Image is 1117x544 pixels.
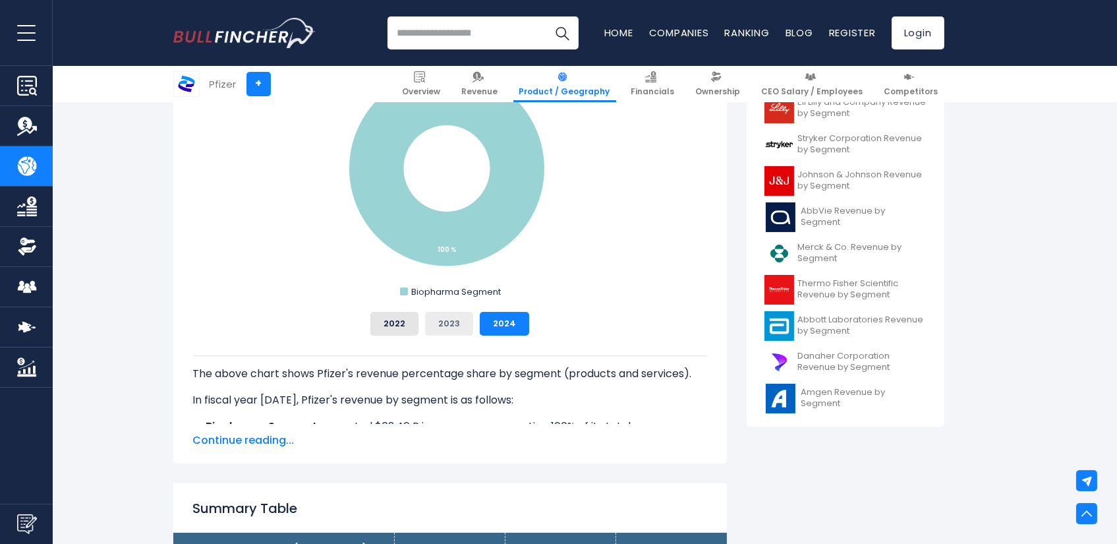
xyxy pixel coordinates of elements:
[798,133,927,156] span: Stryker Corporation Revenue by Segment
[764,94,794,123] img: LLY logo
[757,308,934,344] a: Abbott Laboratories Revenue by Segment
[173,18,315,48] a: Go to homepage
[193,355,707,514] div: The for Pfizer is the Biopharma Segment, which represents 100% of its total revenue. The for Pfiz...
[462,86,498,97] span: Revenue
[798,97,927,119] span: Eli Lilly and Company Revenue by Segment
[798,278,927,301] span: Thermo Fisher Scientific Revenue by Segment
[631,86,675,97] span: Financials
[757,199,934,235] a: AbbVie Revenue by Segment
[649,26,709,40] a: Companies
[829,26,876,40] a: Register
[798,351,927,373] span: Danaher Corporation Revenue by Segment
[193,433,707,448] span: Continue reading...
[456,66,504,102] a: Revenue
[411,286,501,298] text: Biopharma Segment
[193,366,707,382] p: The above chart shows Pfizer's revenue percentage share by segment (products and services).
[878,66,944,102] a: Competitors
[206,419,318,434] b: Biopharma Segment
[425,312,473,336] button: 2023
[546,16,579,49] button: Search
[764,202,797,232] img: ABBV logo
[764,384,797,413] img: AMGN logo
[403,86,441,97] span: Overview
[193,499,707,518] h2: Summary Table
[757,344,934,380] a: Danaher Corporation Revenue by Segment
[764,311,794,341] img: ABT logo
[696,86,741,97] span: Ownership
[174,71,199,96] img: PFE logo
[210,76,237,92] div: Pfizer
[17,237,37,257] img: Ownership
[193,419,707,435] li: generated $62.40 B in revenue, representing 100% of its total revenue.
[370,312,418,336] button: 2022
[193,38,707,301] svg: Pfizer's Revenue Share by Segment
[625,66,681,102] a: Financials
[764,166,794,196] img: JNJ logo
[397,66,447,102] a: Overview
[480,312,529,336] button: 2024
[884,86,938,97] span: Competitors
[764,348,794,377] img: DHR logo
[764,239,794,268] img: MRK logo
[801,206,926,228] span: AbbVie Revenue by Segment
[757,235,934,272] a: Merck & Co. Revenue by Segment
[764,130,794,160] img: SYK logo
[193,392,707,408] p: In fiscal year [DATE], Pfizer's revenue by segment is as follows:
[757,380,934,417] a: Amgen Revenue by Segment
[762,86,863,97] span: CEO Salary / Employees
[173,18,316,48] img: Bullfincher logo
[513,66,616,102] a: Product / Geography
[798,242,927,264] span: Merck & Co. Revenue by Segment
[801,387,926,409] span: Amgen Revenue by Segment
[438,245,457,255] tspan: 100 %
[519,86,610,97] span: Product / Geography
[756,66,869,102] a: CEO Salary / Employees
[786,26,813,40] a: Blog
[725,26,770,40] a: Ranking
[892,16,944,49] a: Login
[757,90,934,127] a: Eli Lilly and Company Revenue by Segment
[757,272,934,308] a: Thermo Fisher Scientific Revenue by Segment
[798,315,927,337] span: Abbott Laboratories Revenue by Segment
[764,275,794,305] img: TMO logo
[798,169,927,192] span: Johnson & Johnson Revenue by Segment
[757,163,934,199] a: Johnson & Johnson Revenue by Segment
[690,66,747,102] a: Ownership
[604,26,633,40] a: Home
[757,127,934,163] a: Stryker Corporation Revenue by Segment
[246,72,271,96] a: +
